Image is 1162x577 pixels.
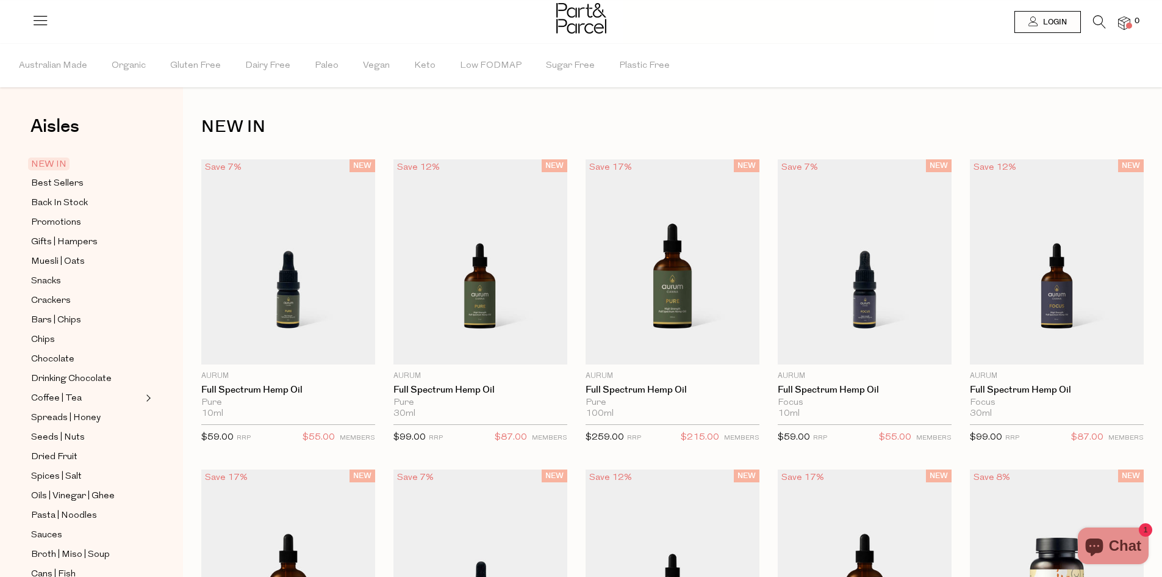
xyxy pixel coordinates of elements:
a: Seeds | Nuts [31,430,142,445]
small: MEMBERS [916,435,952,441]
span: Snacks [31,274,61,289]
span: Spreads | Honey [31,411,101,426]
span: Coffee | Tea [31,391,82,406]
small: MEMBERS [724,435,759,441]
div: Focus [778,397,952,408]
span: Promotions [31,216,81,230]
a: Muesli | Oats [31,254,142,269]
a: Promotions [31,215,142,230]
span: Seeds | Nuts [31,430,85,445]
span: NEW [542,159,567,172]
a: Full Spectrum Hemp Oil [201,385,375,396]
small: MEMBERS [1108,435,1144,441]
a: Chips [31,332,142,347]
span: Drinking Chocolate [31,372,112,386]
span: Low FODMAP [460,45,522,87]
small: RRP [813,435,827,441]
inbox-online-store-chat: Shopify online store chat [1074,528,1152,567]
a: Sauces [31,528,142,543]
span: Sauces [31,528,62,543]
a: 0 [1118,16,1130,29]
span: Muesli | Oats [31,255,85,269]
small: MEMBERS [532,435,567,441]
span: Oils | Vinegar | Ghee [31,489,115,504]
div: Pure [586,397,759,408]
span: $55.00 [879,430,911,446]
h1: NEW IN [201,113,1144,141]
span: NEW [542,470,567,482]
span: NEW [734,470,759,482]
span: 30ml [970,408,992,419]
a: Full Spectrum Hemp Oil [393,385,567,396]
span: Gluten Free [170,45,221,87]
a: Snacks [31,274,142,289]
span: NEW [734,159,759,172]
span: 10ml [778,408,800,419]
div: Save 12% [586,470,636,486]
span: Crackers [31,294,71,308]
span: Australian Made [19,45,87,87]
small: RRP [429,435,443,441]
small: MEMBERS [340,435,375,441]
span: $259.00 [586,433,624,442]
span: $99.00 [393,433,426,442]
img: Full Spectrum Hemp Oil [393,159,567,365]
span: Pasta | Noodles [31,509,97,523]
a: Back In Stock [31,195,142,211]
span: NEW [1118,470,1144,482]
div: Save 12% [970,159,1020,176]
div: Save 7% [201,159,245,176]
span: 30ml [393,408,415,419]
span: Best Sellers [31,176,84,191]
p: Aurum [970,371,1144,382]
span: NEW [926,470,952,482]
span: $215.00 [681,430,719,446]
span: Vegan [363,45,390,87]
span: Plastic Free [619,45,670,87]
a: Drinking Chocolate [31,371,142,386]
span: 0 [1132,16,1142,27]
p: Aurum [778,371,952,382]
span: Spices | Salt [31,470,82,484]
div: Save 7% [778,159,822,176]
span: Dried Fruit [31,450,77,465]
span: Chocolate [31,352,74,367]
div: Save 12% [393,159,443,176]
img: Full Spectrum Hemp Oil [201,159,375,365]
div: Save 8% [970,470,1014,486]
span: NEW IN [28,158,70,170]
a: Login [1014,11,1081,33]
span: NEW [350,159,375,172]
a: Full Spectrum Hemp Oil [586,385,759,396]
a: Spices | Salt [31,469,142,484]
a: Oils | Vinegar | Ghee [31,488,142,504]
a: Spreads | Honey [31,410,142,426]
span: Paleo [315,45,339,87]
span: Organic [112,45,146,87]
a: Pasta | Noodles [31,508,142,523]
small: RRP [237,435,251,441]
span: Keto [414,45,436,87]
span: $55.00 [303,430,335,446]
span: Dairy Free [245,45,290,87]
a: Full Spectrum Hemp Oil [970,385,1144,396]
p: Aurum [393,371,567,382]
img: Full Spectrum Hemp Oil [586,159,759,365]
button: Expand/Collapse Coffee | Tea [143,391,151,405]
div: Save 17% [778,470,828,486]
a: Gifts | Hampers [31,234,142,250]
img: Full Spectrum Hemp Oil [778,159,952,365]
span: 10ml [201,408,223,419]
a: Crackers [31,293,142,308]
div: Pure [201,397,375,408]
span: $59.00 [201,433,234,442]
small: RRP [627,435,641,441]
span: NEW [350,470,375,482]
a: NEW IN [31,157,142,172]
span: $87.00 [495,430,527,446]
span: NEW [1118,159,1144,172]
p: Aurum [201,371,375,382]
a: Full Spectrum Hemp Oil [778,385,952,396]
a: Aisles [30,117,79,148]
a: Bars | Chips [31,313,142,328]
